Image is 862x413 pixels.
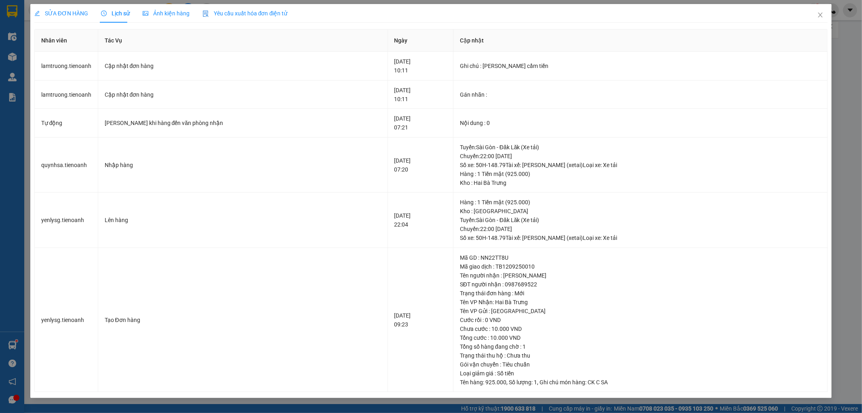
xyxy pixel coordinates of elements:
[460,316,821,324] div: Cước rồi : 0 VND
[460,280,821,289] div: SĐT người nhận : 0987689522
[35,248,98,392] td: yenlysg.tienoanh
[35,109,98,138] td: Tự động
[460,342,821,351] div: Tổng số hàng đang chờ : 1
[394,211,447,229] div: [DATE] 22:04
[460,333,821,342] div: Tổng cước : 10.000 VND
[460,216,821,242] div: Tuyến : Sài Gòn - Đăk Lăk (Xe tải) Chuyến: 22:00 [DATE] Số xe: 50H-148.79 Tài xế: [PERSON_NAME] (...
[817,12,824,18] span: close
[460,324,821,333] div: Chưa cước : 10.000 VND
[105,161,381,169] div: Nhập hàng
[460,169,821,178] div: Hàng : 1 Tiền mặt (925.000)
[460,253,821,262] div: Mã GD : NN22TT8U
[460,289,821,298] div: Trạng thái đơn hàng : Mới
[460,262,821,271] div: Mã giao dịch : TB1209250010
[809,4,832,27] button: Close
[394,156,447,174] div: [DATE] 07:20
[394,57,447,75] div: [DATE] 10:11
[460,178,821,187] div: Kho : Hai Bà Trưng
[105,316,381,324] div: Tạo Đơn hàng
[105,119,381,127] div: [PERSON_NAME] khi hàng đến văn phòng nhận
[202,11,209,17] img: icon
[394,114,447,132] div: [DATE] 07:21
[105,90,381,99] div: Cập nhật đơn hàng
[460,351,821,360] div: Trạng thái thu hộ : Chưa thu
[534,379,537,385] span: 1
[34,10,88,17] span: SỬA ĐƠN HÀNG
[460,198,821,207] div: Hàng : 1 Tiền mặt (925.000)
[460,369,821,378] div: Loại giảm giá : Số tiền
[143,10,190,17] span: Ảnh kiện hàng
[202,10,288,17] span: Yêu cầu xuất hóa đơn điện tử
[35,30,98,52] th: Nhân viên
[460,360,821,369] div: Gói vận chuyển : Tiêu chuẩn
[460,207,821,216] div: Kho : [GEOGRAPHIC_DATA]
[35,80,98,109] td: lamtruong.tienoanh
[35,138,98,193] td: quynhsa.tienoanh
[34,11,40,16] span: edit
[460,90,821,99] div: Gán nhãn :
[35,52,98,80] td: lamtruong.tienoanh
[453,30,828,52] th: Cập nhật
[394,311,447,329] div: [DATE] 09:23
[35,193,98,248] td: yenlysg.tienoanh
[460,119,821,127] div: Nội dung : 0
[105,216,381,225] div: Lên hàng
[485,379,506,385] span: 925.000
[105,61,381,70] div: Cập nhật đơn hàng
[460,61,821,70] div: Ghi chú : [PERSON_NAME] cầm tiền
[460,271,821,280] div: Tên người nhận : [PERSON_NAME]
[98,30,388,52] th: Tác Vụ
[460,378,821,387] div: Tên hàng: , Số lượng: , Ghi chú món hàng:
[588,379,608,385] span: CK C SA
[101,11,107,16] span: clock-circle
[460,298,821,307] div: Tên VP Nhận: Hai Bà Trưng
[460,143,821,169] div: Tuyến : Sài Gòn - Đăk Lăk (Xe tải) Chuyến: 22:00 [DATE] Số xe: 50H-148.79 Tài xế: [PERSON_NAME] (...
[460,307,821,316] div: Tên VP Gửi : [GEOGRAPHIC_DATA]
[394,86,447,104] div: [DATE] 10:11
[388,30,453,52] th: Ngày
[143,11,148,16] span: picture
[101,10,130,17] span: Lịch sử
